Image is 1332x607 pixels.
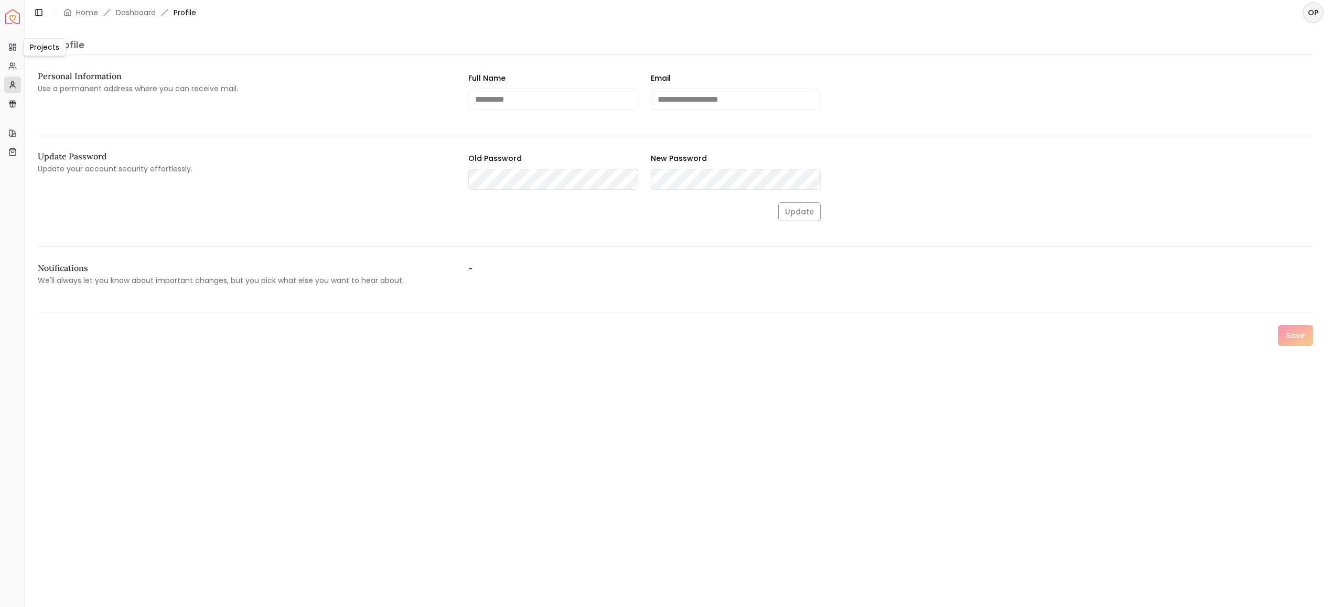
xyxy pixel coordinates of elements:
a: Dashboard [116,7,156,18]
p: Use a permanent address where you can receive mail. [38,82,452,95]
span: Profile [174,7,196,18]
p: Update your account security effortlessly. [38,162,452,175]
span: OP [1304,3,1323,22]
p: My Profile [38,38,1313,52]
nav: breadcrumb [63,7,196,18]
h2: Notifications [38,264,452,272]
label: - [468,264,882,287]
div: Projects [23,38,66,56]
a: Home [76,7,98,18]
a: Spacejoy [5,9,20,24]
img: Spacejoy Logo [5,9,20,24]
label: New Password [651,153,707,164]
h2: Personal Information [38,72,452,80]
label: Full Name [468,73,506,83]
button: OP [1303,2,1324,23]
p: We'll always let you know about important changes, but you pick what else you want to hear about. [38,274,452,287]
h2: Update Password [38,152,452,160]
label: Email [651,73,671,83]
label: Old Password [468,153,522,164]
